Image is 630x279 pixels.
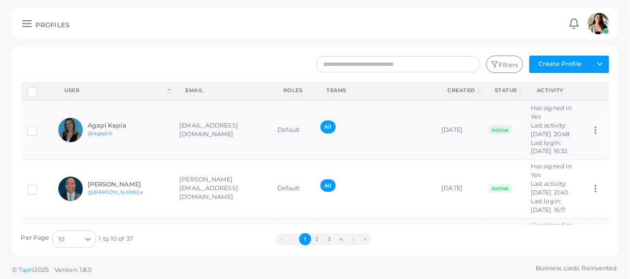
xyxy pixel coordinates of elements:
img: avatar [58,177,83,201]
span: Has signed in: Yes [531,221,573,238]
span: Active [489,125,512,134]
div: Created [447,87,475,94]
h6: [PERSON_NAME] [88,181,168,188]
h5: PROFILES [35,21,69,29]
button: Go to next page [347,233,359,245]
img: avatar [587,13,609,34]
span: Version: 1.8.0 [54,266,92,274]
td: Default [271,100,315,159]
td: Default [271,218,315,277]
div: User [64,87,166,94]
th: Action [585,82,609,100]
button: Go to page 4 [335,233,347,245]
button: Go to page 2 [311,233,323,245]
input: Search for option [65,233,81,245]
span: All [320,120,335,133]
div: Status [495,87,517,94]
span: Last activity: [DATE] 20:48 [531,122,570,138]
span: 1 to 10 of 37 [99,235,132,244]
span: 2025 [34,265,48,275]
span: Last login: [DATE] 16:11 [531,197,565,214]
div: Roles [283,87,303,94]
span: 10 [58,234,64,245]
img: avatar [58,118,83,142]
td: [DATE] [435,159,483,218]
div: activity [537,87,573,94]
div: Teams [326,87,423,94]
button: Go to page 1 [299,233,311,245]
a: @[PERSON_NAME].e [88,189,144,195]
span: All [320,179,335,192]
span: Business cards. Reinvented. [536,264,618,273]
td: [PERSON_NAME][EMAIL_ADDRESS][DOMAIN_NAME] [173,159,271,218]
a: Tapni [19,266,35,274]
span: Last activity: [DATE] 21:40 [531,180,568,196]
td: Default [271,159,315,218]
span: Has signed in: Yes [531,162,573,179]
h6: Agapi Kapia [88,122,168,129]
label: Per Page [21,234,50,242]
ul: Pagination [133,233,514,245]
a: avatar [584,13,612,34]
div: Email [185,87,259,94]
span: Active [489,184,512,193]
span: Last login: [DATE] 16:32 [531,139,567,155]
div: Search for option [52,231,96,248]
button: Go to last page [359,233,371,245]
th: Row-selection [21,82,53,100]
button: Filters [486,56,523,73]
button: Go to page 3 [323,233,335,245]
span: Has signed in: Yes [531,104,573,120]
span: © [12,265,92,275]
button: Create Profile [529,56,591,73]
td: [DATE] [435,100,483,159]
a: @agapi.k [88,130,113,136]
td: [DATE] [435,218,483,277]
td: [EMAIL_ADDRESS][DOMAIN_NAME] [173,218,271,277]
td: [EMAIL_ADDRESS][DOMAIN_NAME] [173,100,271,159]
